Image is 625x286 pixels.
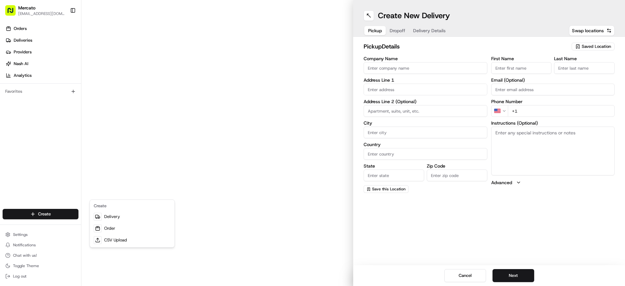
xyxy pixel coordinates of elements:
span: • [21,137,24,142]
span: Deliveries [14,37,32,43]
span: Pylon [65,180,79,185]
input: Enter phone number [508,105,615,117]
span: Chat with us! [13,253,37,258]
input: Enter zip code [427,170,487,181]
span: Pickup [368,27,382,34]
input: Enter company name [364,62,487,74]
h1: Create New Delivery [378,10,450,21]
label: Instructions (Optional) [491,121,615,125]
span: [DATE] [25,137,38,142]
span: Saved Location [582,44,611,49]
a: Powered byPylon [46,180,79,185]
span: Mercato [18,5,35,11]
span: Save this Location [372,186,406,192]
span: Create [38,211,51,217]
label: Country [364,142,487,147]
span: Orders [14,26,27,32]
span: Analytics [14,73,32,78]
span: • [21,119,24,125]
span: [EMAIL_ADDRESS][DOMAIN_NAME] [18,11,65,16]
div: Past conversations [7,103,44,108]
button: Start new chat [111,83,118,90]
input: Enter state [364,170,424,181]
span: Nash AI [14,61,28,67]
div: Create [91,201,173,211]
label: First Name [491,56,552,61]
label: Email (Optional) [491,78,615,82]
button: Cancel [444,269,486,282]
p: Welcome 👋 [7,45,118,55]
div: We're available if you need us! [29,87,90,92]
label: Last Name [554,56,615,61]
a: 💻API Documentation [52,161,107,173]
span: Toggle Theme [13,263,39,268]
h2: pickup Details [364,42,568,51]
label: Phone Number [491,99,615,104]
img: 1736555255976-a54dd68f-1ca7-489b-9aae-adbdc363a1c4 [7,81,18,92]
label: Address Line 1 [364,78,487,82]
a: Order [91,223,173,234]
span: Dropoff [390,27,405,34]
label: City [364,121,487,125]
div: 📗 [7,165,12,170]
label: Advanced [491,179,512,186]
img: 9188753566659_6852d8bf1fb38e338040_72.png [14,81,25,92]
input: Enter last name [554,62,615,74]
a: CSV Upload [91,234,173,246]
button: Next [493,269,534,282]
span: Knowledge Base [13,164,50,170]
span: API Documentation [62,164,104,170]
input: Enter email address [491,84,615,95]
span: [DATE] [25,119,38,125]
input: Enter country [364,148,487,160]
span: Log out [13,274,26,279]
span: Notifications [13,242,36,248]
span: Delivery Details [413,27,446,34]
div: Favorites [3,86,78,97]
input: Enter address [364,84,487,95]
a: 📗Knowledge Base [4,161,52,173]
input: Enter first name [491,62,552,74]
input: Apartment, suite, unit, etc. [364,105,487,117]
input: Enter city [364,127,487,138]
img: Nash [7,25,20,38]
input: Clear [17,61,107,67]
button: See all [101,102,118,110]
label: Zip Code [427,164,487,168]
span: Settings [13,232,28,237]
label: State [364,164,424,168]
a: Delivery [91,211,173,223]
label: Company Name [364,56,487,61]
label: Address Line 2 (Optional) [364,99,487,104]
div: 💻 [55,165,60,170]
span: Providers [14,49,32,55]
span: Swap locations [572,27,604,34]
div: Start new chat [29,81,107,87]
